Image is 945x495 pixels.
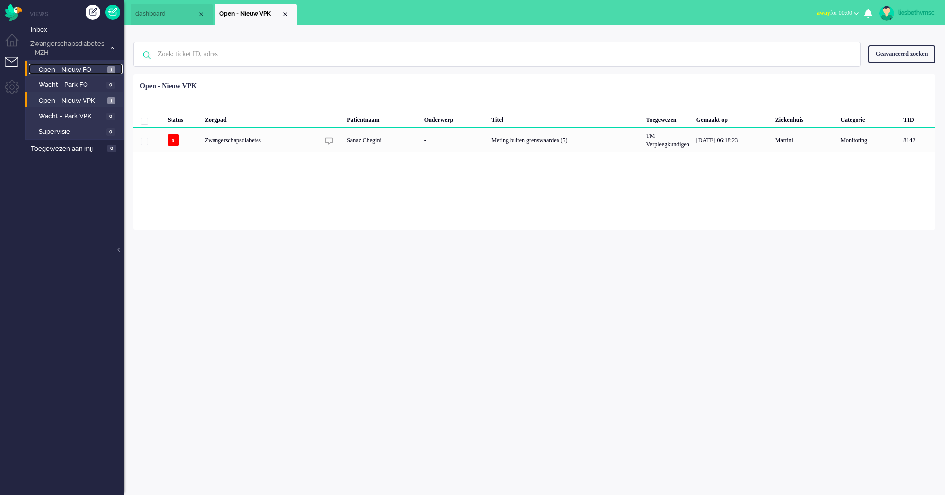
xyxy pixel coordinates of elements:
span: Toegewezen aan mij [31,144,104,154]
li: Dashboard [131,4,213,25]
span: 1 [107,97,115,105]
a: Supervisie 0 [29,126,123,137]
div: Patiëntnaam [344,108,421,128]
div: Open - Nieuw VPK [140,82,197,91]
div: Gemaakt op [693,108,772,128]
div: Sanaz Chegini [344,128,421,152]
div: TM Verpleegkundigen [643,128,693,152]
div: Onderwerp [421,108,488,128]
img: ic_chat_grey.svg [325,137,333,145]
span: Zwangerschapsdiabetes - MZH [29,40,105,58]
div: Categorie [837,108,900,128]
a: liesbethvmsc [877,6,935,21]
img: ic-search-icon.svg [134,42,160,68]
div: Status [164,108,201,128]
a: Open - Nieuw VPK 1 [29,95,123,106]
li: Admin menu [5,80,27,102]
div: Geavanceerd zoeken [868,45,935,63]
span: Supervisie [39,127,104,137]
div: [DATE] 06:18:23 [693,128,772,152]
span: 0 [106,113,115,120]
a: Wacht - Park VPK 0 [29,110,123,121]
span: 0 [107,145,116,152]
div: liesbethvmsc [898,8,935,18]
span: Wacht - Park VPK [39,112,104,121]
span: away [817,9,830,16]
a: Inbox [29,24,124,35]
div: Close tab [197,10,205,18]
a: Toegewezen aan mij 0 [29,143,124,154]
img: flow_omnibird.svg [5,4,22,21]
div: Creëer ticket [86,5,100,20]
li: awayfor 00:00 [811,3,864,25]
div: Martini [772,128,837,152]
div: Monitoring [837,128,900,152]
a: Quick Ticket [105,5,120,20]
span: Open - Nieuw VPK [219,10,281,18]
div: Zorgpad [201,108,319,128]
li: Views [30,10,124,18]
span: 0 [106,128,115,136]
span: Open - Nieuw VPK [39,96,105,106]
span: Wacht - Park FO [39,81,104,90]
span: Open - Nieuw FO [39,65,105,75]
li: View [215,4,297,25]
div: Meting buiten grenswaarden (5) [488,128,643,152]
span: Inbox [31,25,124,35]
span: for 00:00 [817,9,852,16]
div: - [421,128,488,152]
span: 1 [107,66,115,74]
div: Close tab [281,10,289,18]
img: avatar [879,6,894,21]
button: awayfor 00:00 [811,6,864,20]
a: Omnidesk [5,6,22,14]
span: o [168,134,179,146]
div: 8142 [133,128,935,152]
div: Ziekenhuis [772,108,837,128]
a: Open - Nieuw FO 1 [29,64,123,75]
li: Tickets menu [5,57,27,79]
div: Zwangerschapsdiabetes [201,128,319,152]
a: Wacht - Park FO 0 [29,79,123,90]
div: TID [900,108,935,128]
div: 8142 [900,128,935,152]
span: 0 [106,82,115,89]
div: Titel [488,108,643,128]
li: Dashboard menu [5,34,27,56]
input: Zoek: ticket ID, adres [150,42,847,66]
span: dashboard [135,10,197,18]
div: Toegewezen [643,108,693,128]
